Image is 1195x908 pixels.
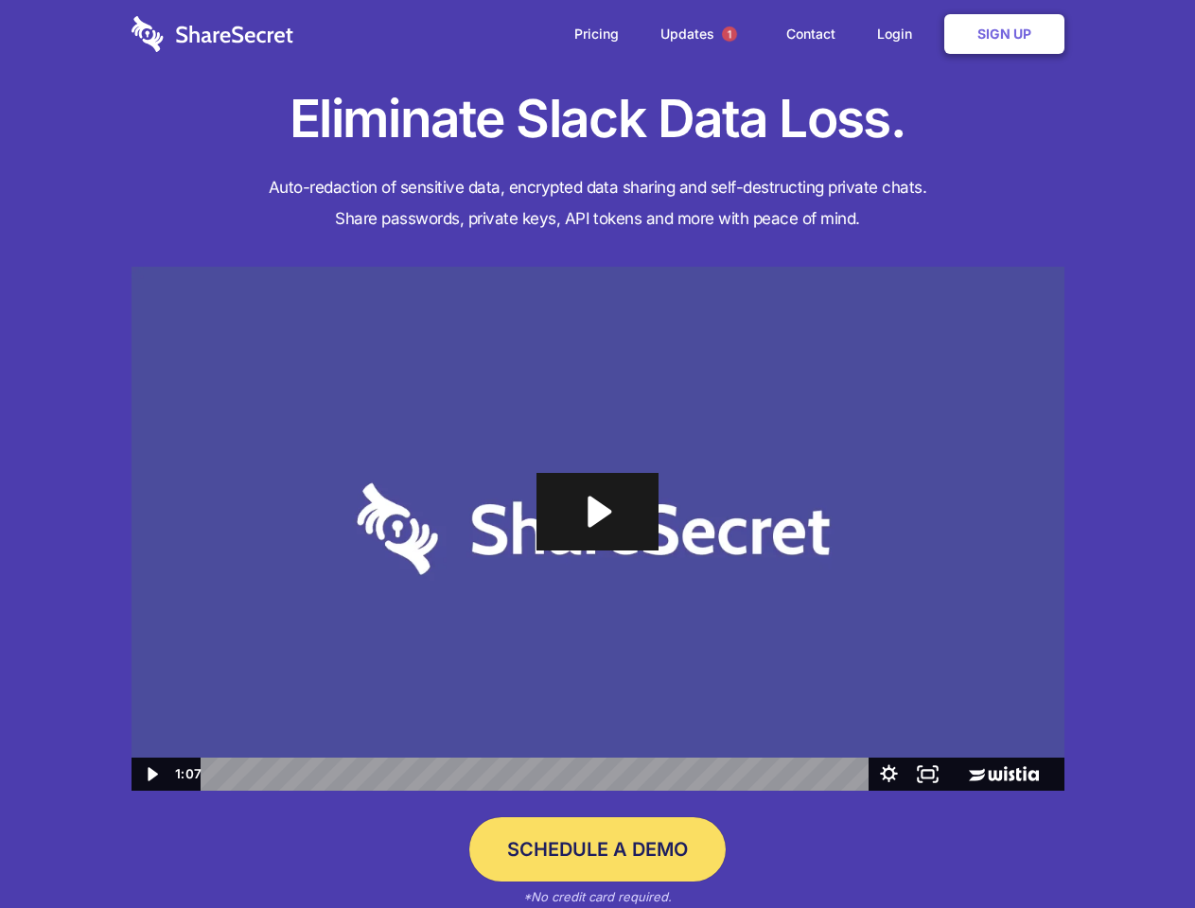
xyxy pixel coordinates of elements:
[536,473,658,550] button: Play Video: Sharesecret Slack Extension
[908,758,947,791] button: Fullscreen
[870,758,908,791] button: Show settings menu
[132,267,1064,792] img: Sharesecret
[132,16,293,52] img: logo-wordmark-white-trans-d4663122ce5f474addd5e946df7df03e33cb6a1c49d2221995e7729f52c070b2.svg
[1100,813,1172,885] iframe: Drift Widget Chat Controller
[555,5,638,63] a: Pricing
[132,758,170,791] button: Play Video
[722,26,737,42] span: 1
[523,889,672,904] em: *No credit card required.
[132,85,1064,153] h1: Eliminate Slack Data Loss.
[858,5,940,63] a: Login
[944,14,1064,54] a: Sign Up
[469,817,726,882] a: Schedule a Demo
[132,172,1064,235] h4: Auto-redaction of sensitive data, encrypted data sharing and self-destructing private chats. Shar...
[767,5,854,63] a: Contact
[216,758,860,791] div: Playbar
[947,758,1063,791] a: Wistia Logo -- Learn More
